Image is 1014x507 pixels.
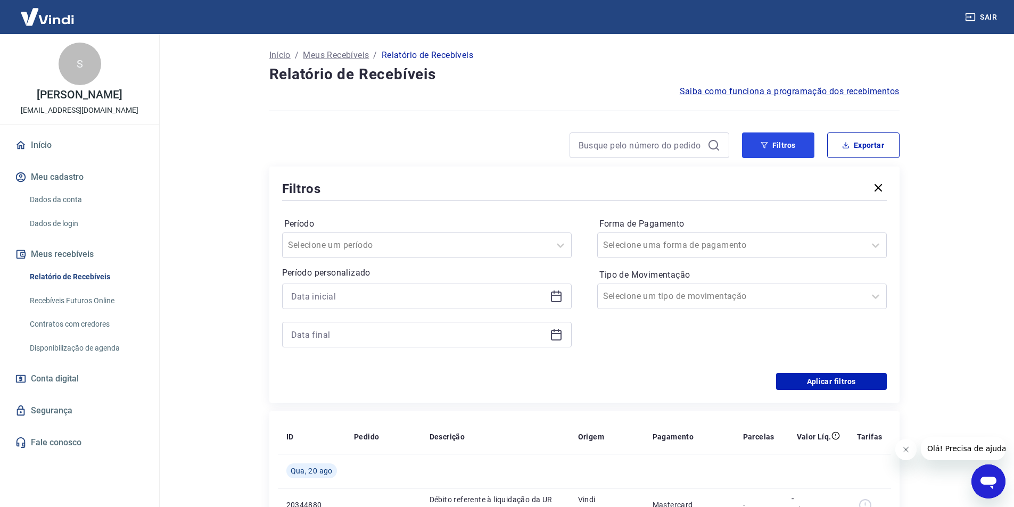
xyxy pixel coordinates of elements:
button: Filtros [742,132,814,158]
button: Aplicar filtros [776,373,887,390]
iframe: Mensagem da empresa [921,437,1005,460]
input: Data inicial [291,288,546,304]
h4: Relatório de Recebíveis [269,64,900,85]
p: Período personalizado [282,267,572,279]
p: Tarifas [857,431,883,442]
p: ID [286,431,294,442]
button: Meu cadastro [13,165,146,189]
a: Dados da conta [26,189,146,211]
label: Período [284,218,570,230]
button: Meus recebíveis [13,243,146,266]
span: Conta digital [31,371,79,386]
a: Contratos com credores [26,313,146,335]
img: Vindi [13,1,82,33]
p: Descrição [430,431,465,442]
a: Dados de login [26,213,146,235]
input: Data final [291,327,546,343]
a: Conta digital [13,367,146,390]
p: / [295,49,299,62]
p: Parcelas [743,431,774,442]
a: Saiba como funciona a programação dos recebimentos [680,85,900,98]
label: Tipo de Movimentação [599,269,885,281]
label: Forma de Pagamento [599,218,885,230]
a: Início [13,134,146,157]
p: Valor Líq. [797,431,831,442]
p: Relatório de Recebíveis [382,49,473,62]
p: Origem [578,431,604,442]
a: Segurança [13,399,146,422]
p: [PERSON_NAME] [37,89,122,101]
a: Disponibilização de agenda [26,337,146,359]
a: Relatório de Recebíveis [26,266,146,288]
div: S [59,43,101,85]
h5: Filtros [282,180,321,197]
p: Pagamento [653,431,694,442]
iframe: Botão para abrir a janela de mensagens [971,464,1005,498]
a: Início [269,49,291,62]
button: Exportar [827,132,900,158]
a: Recebíveis Futuros Online [26,290,146,312]
a: Fale conosco [13,431,146,454]
p: Pedido [354,431,379,442]
a: Meus Recebíveis [303,49,369,62]
button: Sair [963,7,1001,27]
input: Busque pelo número do pedido [579,137,703,153]
p: / [373,49,377,62]
span: Qua, 20 ago [291,466,333,476]
iframe: Fechar mensagem [895,439,917,460]
span: Olá! Precisa de ajuda? [6,7,89,16]
p: [EMAIL_ADDRESS][DOMAIN_NAME] [21,105,138,116]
